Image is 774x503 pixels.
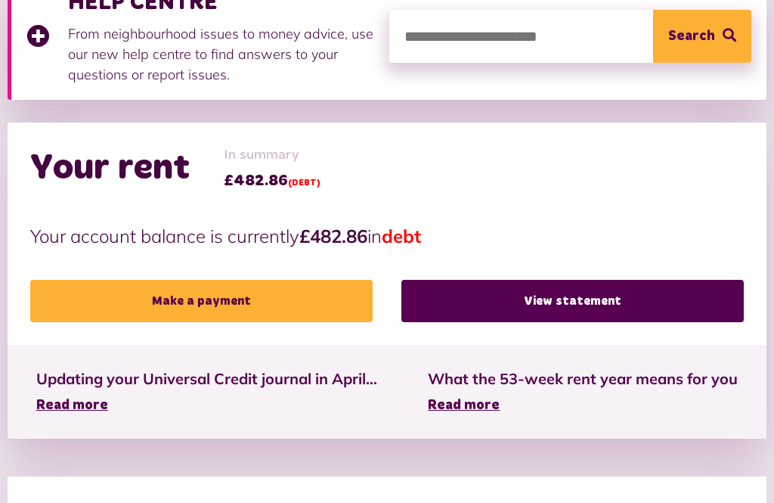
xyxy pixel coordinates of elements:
h2: Your rent [30,147,190,191]
span: Search [668,10,715,63]
p: Your account balance is currently in [30,222,744,250]
a: Updating your Universal Credit journal in April... Read more [36,368,377,416]
span: (DEBT) [288,179,320,188]
strong: £482.86 [299,225,367,247]
span: debt [382,225,421,247]
a: What the 53-week rent year means for you Read more [428,368,738,416]
p: From neighbourhood issues to money advice, use our new help centre to find answers to your questi... [68,23,374,85]
a: Make a payment [30,280,373,322]
span: What the 53-week rent year means for you [428,368,738,390]
a: View statement [401,280,744,322]
span: Read more [36,399,108,412]
span: Updating your Universal Credit journal in April... [36,368,377,390]
span: In summary [224,145,320,166]
span: £482.86 [224,169,320,192]
button: Search [653,10,751,63]
span: Read more [428,399,500,412]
